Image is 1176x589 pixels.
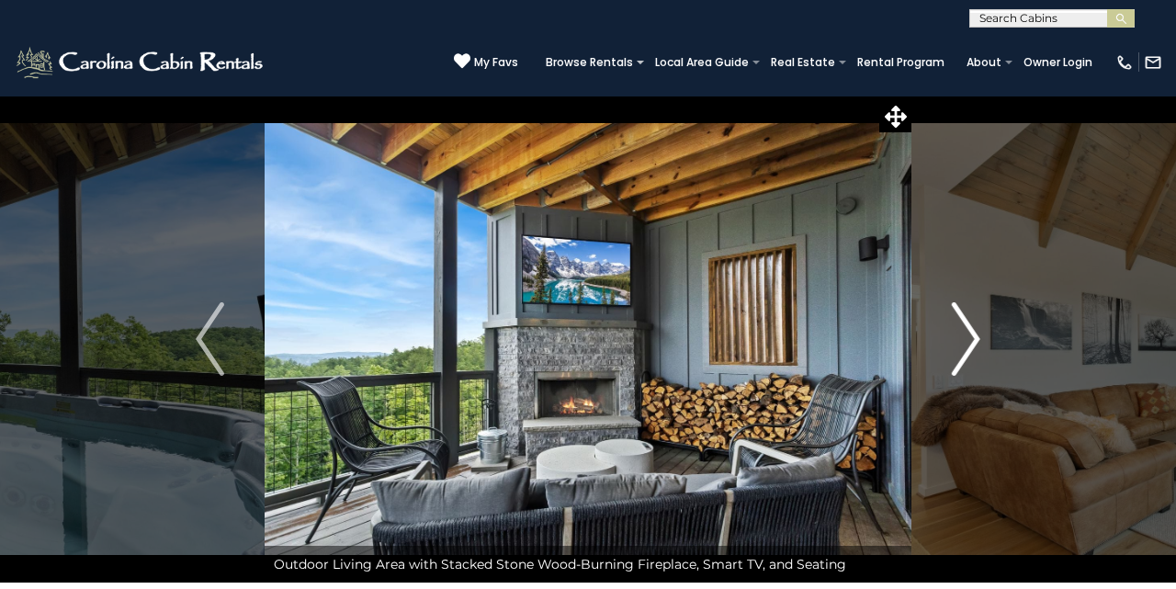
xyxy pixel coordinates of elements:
img: phone-regular-white.png [1115,53,1134,72]
a: My Favs [454,52,518,72]
a: Browse Rentals [537,50,642,75]
button: Next [911,96,1021,583]
img: mail-regular-white.png [1144,53,1162,72]
img: arrow [952,302,979,376]
a: About [957,50,1011,75]
img: White-1-2.png [14,44,268,81]
span: My Favs [474,54,518,71]
a: Local Area Guide [646,50,758,75]
img: arrow [196,302,223,376]
a: Real Estate [762,50,844,75]
a: Rental Program [848,50,954,75]
a: Owner Login [1014,50,1102,75]
div: Outdoor Living Area with Stacked Stone Wood-Burning Fireplace, Smart TV, and Seating [265,546,911,583]
button: Previous [155,96,265,583]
